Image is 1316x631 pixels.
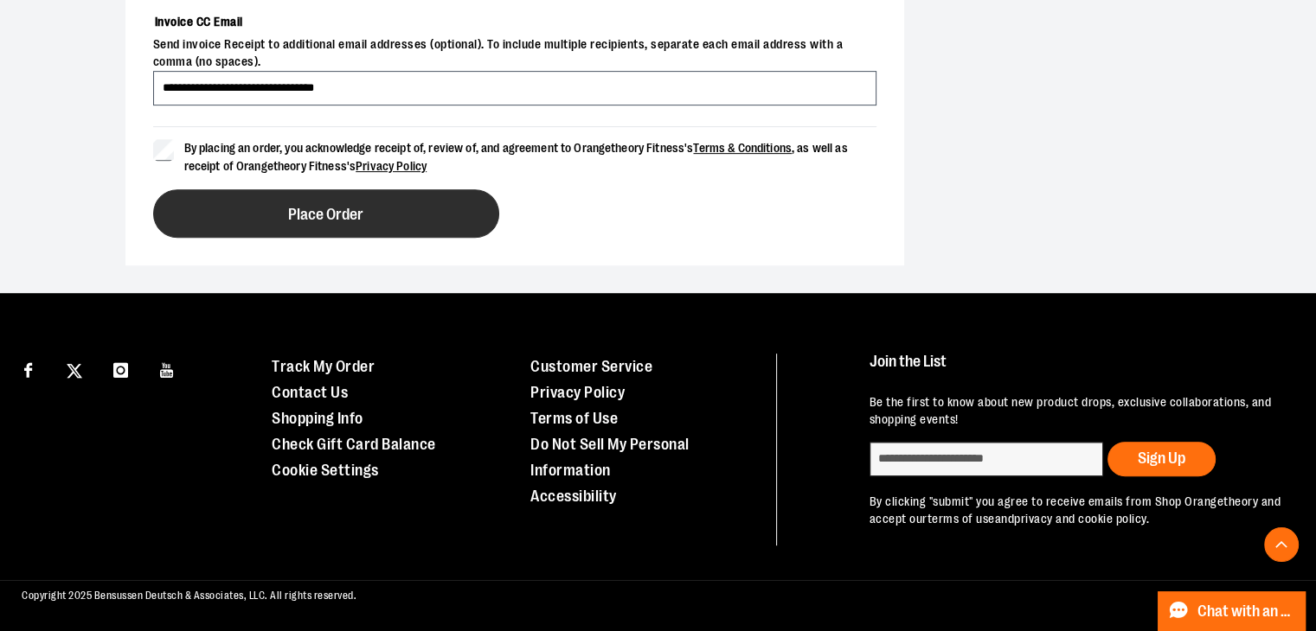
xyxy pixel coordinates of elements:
[288,207,363,223] span: Place Order
[184,141,848,173] span: By placing an order, you acknowledge receipt of, review of, and agreement to Orangetheory Fitness...
[1107,442,1216,476] button: Sign Up
[153,139,174,160] input: By placing an order, you acknowledge receipt of, review of, and agreement to Orangetheory Fitness...
[152,354,183,384] a: Visit our Youtube page
[13,354,43,384] a: Visit our Facebook page
[272,462,379,479] a: Cookie Settings
[1264,527,1299,562] button: Back To Top
[530,410,618,427] a: Terms of Use
[106,354,136,384] a: Visit our Instagram page
[153,36,876,71] span: Send invoice Receipt to additional email addresses (optional). To include multiple recipients, se...
[1138,449,1185,467] span: Sign Up
[1197,603,1295,620] span: Chat with an Expert
[870,442,1103,476] input: enter email
[870,494,1282,528] p: By clicking "submit" you agree to receive emails from Shop Orangetheory and accept our and
[530,436,690,479] a: Do Not Sell My Personal Information
[530,488,617,505] a: Accessibility
[1014,512,1149,526] a: privacy and cookie policy.
[272,436,436,453] a: Check Gift Card Balance
[530,384,625,401] a: Privacy Policy
[870,394,1282,429] p: Be the first to know about new product drops, exclusive collaborations, and shopping events!
[356,159,427,173] a: Privacy Policy
[870,354,1282,386] h4: Join the List
[153,7,876,36] label: Invoice CC Email
[272,384,348,401] a: Contact Us
[530,358,652,375] a: Customer Service
[1158,591,1306,631] button: Chat with an Expert
[67,363,82,379] img: Twitter
[153,189,499,238] button: Place Order
[272,358,375,375] a: Track My Order
[693,141,792,155] a: Terms & Conditions
[272,410,363,427] a: Shopping Info
[928,512,995,526] a: terms of use
[22,590,356,602] span: Copyright 2025 Bensussen Deutsch & Associates, LLC. All rights reserved.
[60,354,90,384] a: Visit our X page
